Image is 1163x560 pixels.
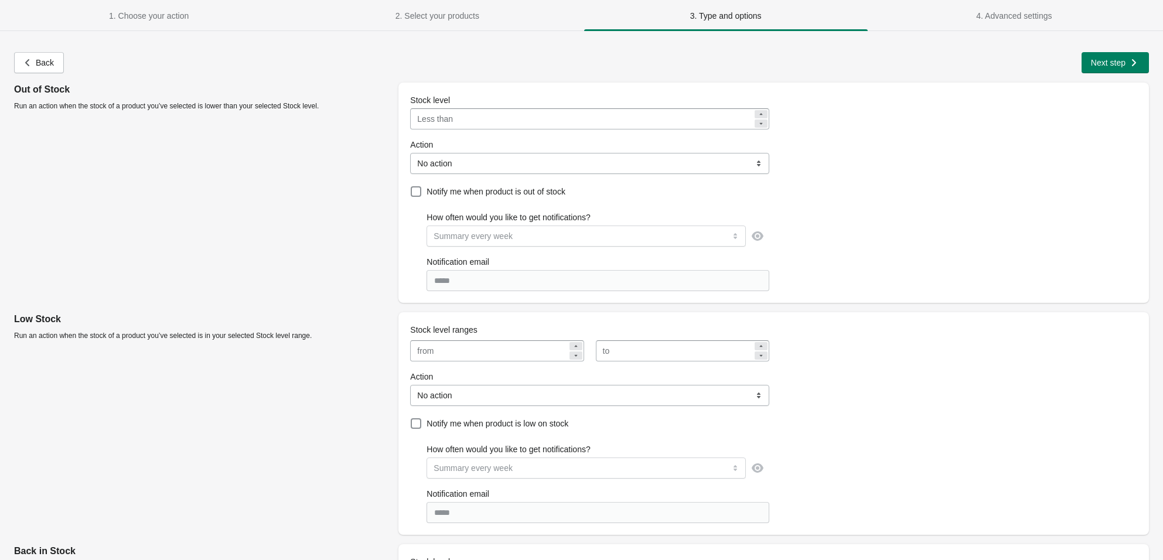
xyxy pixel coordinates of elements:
span: Notify me when product is low on stock [427,419,568,428]
span: Notification email [427,489,489,498]
button: Next step [1082,52,1149,73]
span: Action [410,372,433,381]
button: Back [14,52,64,73]
span: 4. Advanced settings [976,11,1052,21]
p: Run an action when the stock of a product you’ve selected is in your selected Stock level range. [14,331,389,340]
span: Back [36,58,54,67]
div: Less than [417,112,453,126]
span: How often would you like to get notifications? [427,445,590,454]
div: Stock level ranges [398,315,769,336]
p: Low Stock [14,312,389,326]
p: Out of Stock [14,83,389,97]
span: Next step [1091,58,1126,67]
span: 2. Select your products [395,11,479,21]
span: 1. Choose your action [109,11,189,21]
span: Stock level [410,95,450,105]
div: from [417,344,434,358]
span: 3. Type and options [690,11,762,21]
span: Action [410,140,433,149]
p: Back in Stock [14,544,389,558]
div: to [603,344,610,358]
span: Notify me when product is out of stock [427,187,565,196]
span: Notification email [427,257,489,267]
p: Run an action when the stock of a product you’ve selected is lower than your selected Stock level. [14,101,389,111]
span: How often would you like to get notifications? [427,213,590,222]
